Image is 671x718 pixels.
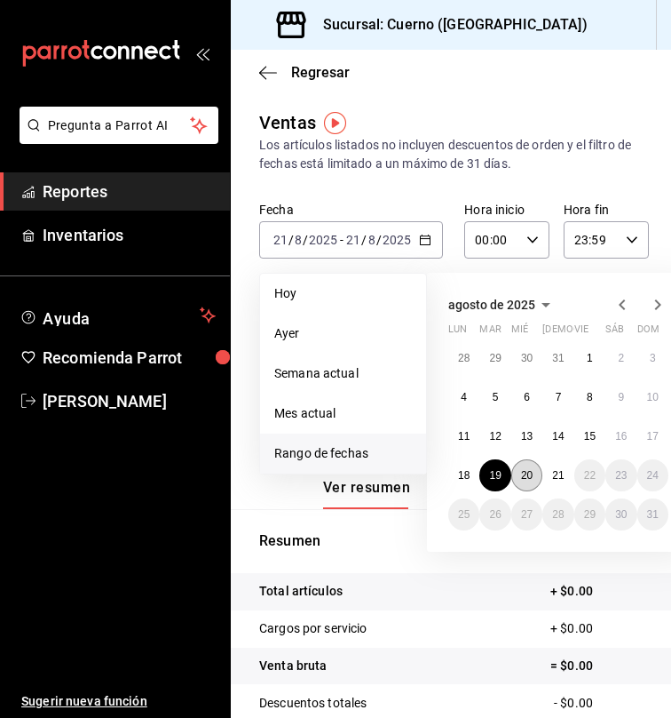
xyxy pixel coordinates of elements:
[458,508,470,521] abbr: 25 de agosto de 2025
[12,129,218,148] a: Pregunta a Parrot AI
[479,381,510,413] button: 5 de agosto de 2025
[552,430,564,443] abbr: 14 de agosto de 2025
[448,323,467,342] abbr: lunes
[309,14,588,36] h3: Sucursal: Cuerno ([GEOGRAPHIC_DATA])
[587,352,593,364] abbr: 1 de agosto de 2025
[587,391,593,403] abbr: 8 de agosto de 2025
[274,324,412,343] span: Ayer
[489,508,501,521] abbr: 26 de agosto de 2025
[323,479,410,509] button: Ver resumen
[584,469,596,482] abbr: 22 de agosto de 2025
[574,323,588,342] abbr: viernes
[574,499,605,531] button: 29 de agosto de 2025
[550,619,643,638] p: + $0.00
[618,391,624,403] abbr: 9 de agosto de 2025
[324,112,346,134] img: Tooltip marker
[511,323,528,342] abbr: miércoles
[464,203,549,216] label: Hora inicio
[458,430,470,443] abbr: 11 de agosto de 2025
[448,381,479,413] button: 4 de agosto de 2025
[259,694,367,713] p: Descuentos totales
[521,430,533,443] abbr: 13 de agosto de 2025
[291,64,350,81] span: Regresar
[43,305,193,326] span: Ayuda
[584,508,596,521] abbr: 29 de agosto de 2025
[43,179,216,203] span: Reportes
[345,233,361,247] input: --
[489,352,501,364] abbr: 29 de julio de 2025
[637,323,659,342] abbr: domingo
[637,381,668,413] button: 10 de agosto de 2025
[637,459,668,491] button: 24 de agosto de 2025
[605,459,636,491] button: 23 de agosto de 2025
[542,381,573,413] button: 7 de agosto de 2025
[542,459,573,491] button: 21 de agosto de 2025
[274,364,412,383] span: Semana actual
[542,323,647,342] abbr: jueves
[274,444,412,463] span: Rango de fechas
[489,430,501,443] abbr: 12 de agosto de 2025
[574,459,605,491] button: 22 de agosto de 2025
[647,508,659,521] abbr: 31 de agosto de 2025
[274,284,412,303] span: Hoy
[493,391,499,403] abbr: 5 de agosto de 2025
[650,352,656,364] abbr: 3 de agosto de 2025
[48,116,191,135] span: Pregunta a Parrot AI
[43,223,216,247] span: Inventarios
[376,233,382,247] span: /
[542,342,573,374] button: 31 de julio de 2025
[647,469,659,482] abbr: 24 de agosto de 2025
[564,203,649,216] label: Hora fin
[259,531,643,552] p: Resumen
[448,298,535,312] span: agosto de 2025
[552,508,564,521] abbr: 28 de agosto de 2025
[361,233,367,247] span: /
[605,323,624,342] abbr: sábado
[367,233,376,247] input: --
[605,381,636,413] button: 9 de agosto de 2025
[637,342,668,374] button: 3 de agosto de 2025
[637,420,668,452] button: 17 de agosto de 2025
[511,459,542,491] button: 20 de agosto de 2025
[43,346,216,370] span: Recomienda Parrot
[618,352,624,364] abbr: 2 de agosto de 2025
[288,233,294,247] span: /
[308,233,338,247] input: ----
[294,233,303,247] input: --
[259,136,643,173] div: Los artículos listados no incluyen descuentos de orden y el filtro de fechas está limitado a un m...
[259,109,316,136] div: Ventas
[511,420,542,452] button: 13 de agosto de 2025
[479,342,510,374] button: 29 de julio de 2025
[552,352,564,364] abbr: 31 de julio de 2025
[479,459,510,491] button: 19 de agosto de 2025
[340,233,343,247] span: -
[615,430,627,443] abbr: 16 de agosto de 2025
[20,107,218,144] button: Pregunta a Parrot AI
[550,657,643,675] p: = $0.00
[259,657,327,675] p: Venta bruta
[574,342,605,374] button: 1 de agosto de 2025
[521,508,533,521] abbr: 27 de agosto de 2025
[259,64,350,81] button: Regresar
[489,469,501,482] abbr: 19 de agosto de 2025
[521,469,533,482] abbr: 20 de agosto de 2025
[259,203,443,216] label: Fecha
[448,499,479,531] button: 25 de agosto de 2025
[303,233,308,247] span: /
[615,508,627,521] abbr: 30 de agosto de 2025
[479,499,510,531] button: 26 de agosto de 2025
[43,389,216,413] span: [PERSON_NAME]
[448,459,479,491] button: 18 de agosto de 2025
[458,352,470,364] abbr: 28 de julio de 2025
[637,499,668,531] button: 31 de agosto de 2025
[259,582,343,601] p: Total artículos
[21,692,216,711] span: Sugerir nueva función
[479,323,501,342] abbr: martes
[615,469,627,482] abbr: 23 de agosto de 2025
[605,420,636,452] button: 16 de agosto de 2025
[552,469,564,482] abbr: 21 de agosto de 2025
[461,391,467,403] abbr: 4 de agosto de 2025
[574,381,605,413] button: 8 de agosto de 2025
[647,430,659,443] abbr: 17 de agosto de 2025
